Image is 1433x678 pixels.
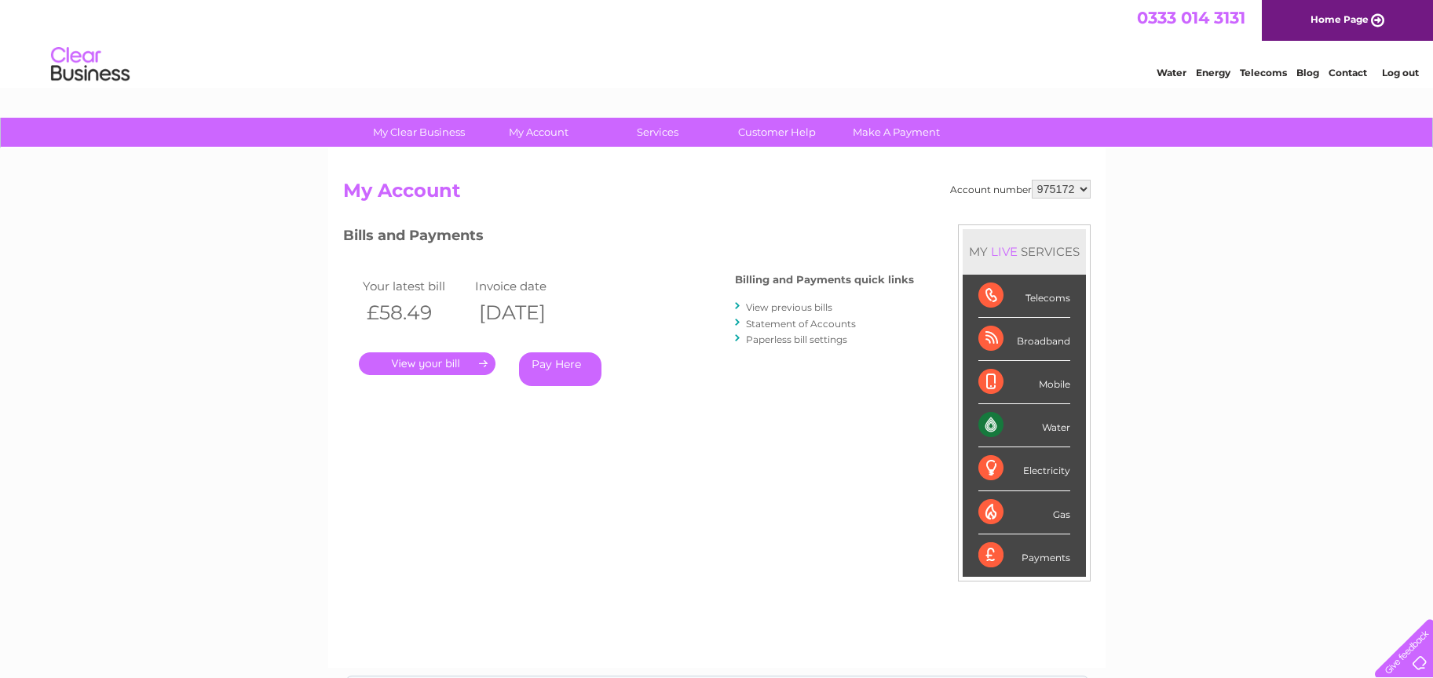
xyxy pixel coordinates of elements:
[519,352,601,386] a: Pay Here
[473,118,603,147] a: My Account
[978,534,1070,577] div: Payments
[1329,67,1367,78] a: Contact
[1382,67,1419,78] a: Log out
[1157,67,1186,78] a: Water
[978,275,1070,318] div: Telecoms
[978,361,1070,404] div: Mobile
[735,274,914,286] h4: Billing and Payments quick links
[978,447,1070,490] div: Electricity
[746,318,856,330] a: Statement of Accounts
[746,334,847,345] a: Paperless bill settings
[1137,8,1245,27] a: 0333 014 3131
[950,180,1091,199] div: Account number
[354,118,484,147] a: My Clear Business
[343,180,1091,210] h2: My Account
[978,318,1070,361] div: Broadband
[1296,67,1319,78] a: Blog
[359,275,472,297] td: Your latest bill
[346,9,1088,76] div: Clear Business is a trading name of Verastar Limited (registered in [GEOGRAPHIC_DATA] No. 3667643...
[1240,67,1287,78] a: Telecoms
[978,491,1070,534] div: Gas
[963,229,1086,274] div: MY SERVICES
[359,297,472,329] th: £58.49
[471,275,584,297] td: Invoice date
[978,404,1070,447] div: Water
[343,224,914,252] h3: Bills and Payments
[988,244,1021,259] div: LIVE
[50,41,130,89] img: logo.png
[746,301,832,313] a: View previous bills
[832,118,961,147] a: Make A Payment
[359,352,495,375] a: .
[593,118,722,147] a: Services
[471,297,584,329] th: [DATE]
[712,118,842,147] a: Customer Help
[1196,67,1230,78] a: Energy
